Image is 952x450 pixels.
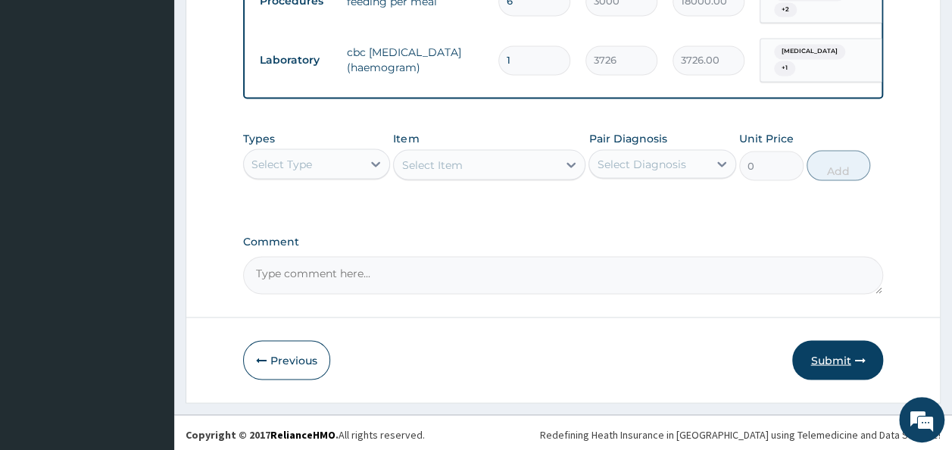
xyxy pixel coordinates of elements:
[597,156,685,171] div: Select Diagnosis
[88,131,209,284] span: We're online!
[186,427,339,441] strong: Copyright © 2017 .
[79,85,254,105] div: Chat with us now
[739,130,794,145] label: Unit Price
[270,427,336,441] a: RelianceHMO
[243,235,884,248] label: Comment
[774,61,795,76] span: + 1
[251,156,312,171] div: Select Type
[8,294,289,347] textarea: Type your message and hit 'Enter'
[243,340,330,380] button: Previous
[792,340,883,380] button: Submit
[252,46,339,74] td: Laboratory
[28,76,61,114] img: d_794563401_company_1708531726252_794563401
[540,427,941,442] div: Redefining Heath Insurance in [GEOGRAPHIC_DATA] using Telemedicine and Data Science!
[807,150,871,180] button: Add
[774,2,797,17] span: + 2
[243,132,275,145] label: Types
[393,130,419,145] label: Item
[588,130,666,145] label: Pair Diagnosis
[248,8,285,44] div: Minimize live chat window
[339,37,491,83] td: cbc [MEDICAL_DATA] (haemogram)
[774,44,845,59] span: [MEDICAL_DATA]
